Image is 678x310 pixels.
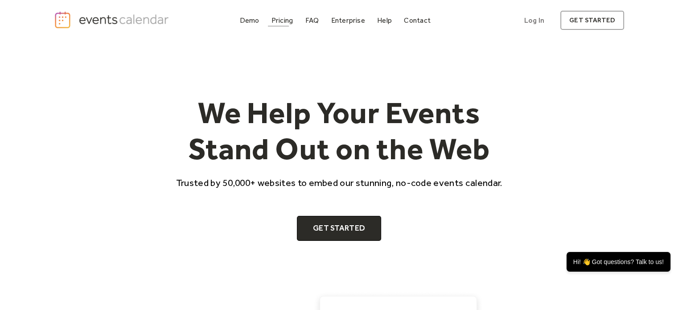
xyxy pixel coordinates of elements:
[404,18,431,23] div: Contact
[271,18,293,23] div: Pricing
[240,18,259,23] div: Demo
[302,14,323,26] a: FAQ
[305,18,319,23] div: FAQ
[54,11,172,29] a: home
[331,18,365,23] div: Enterprise
[297,216,381,241] a: Get Started
[268,14,297,26] a: Pricing
[168,176,510,189] p: Trusted by 50,000+ websites to embed our stunning, no-code events calendar.
[515,11,553,30] a: Log In
[377,18,392,23] div: Help
[236,14,263,26] a: Demo
[327,14,368,26] a: Enterprise
[374,14,395,26] a: Help
[168,95,510,167] h1: We Help Your Events Stand Out on the Web
[400,14,434,26] a: Contact
[560,11,624,30] a: get started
